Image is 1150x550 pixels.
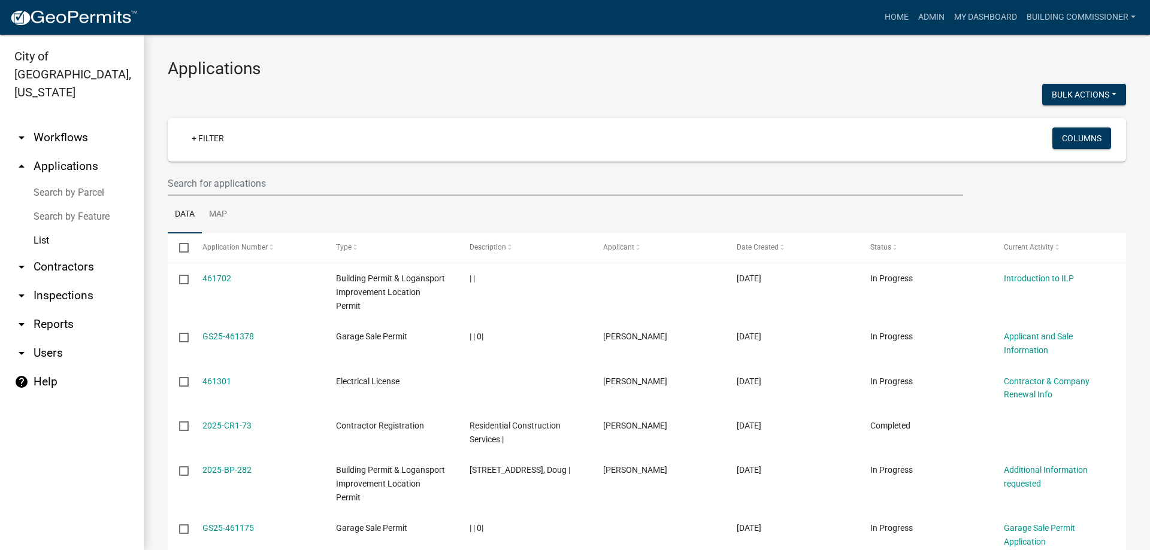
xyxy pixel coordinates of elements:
[14,288,29,303] i: arrow_drop_down
[1042,84,1126,105] button: Bulk Actions
[1004,274,1074,283] a: Introduction to ILP
[14,346,29,360] i: arrow_drop_down
[913,6,949,29] a: Admin
[202,196,234,234] a: Map
[992,233,1126,262] datatable-header-cell: Current Activity
[470,243,506,251] span: Description
[737,332,761,341] span: 08/08/2025
[737,421,761,430] span: 08/08/2025
[14,159,29,174] i: arrow_drop_up
[737,465,761,475] span: 08/08/2025
[603,376,667,386] span: James Davis
[182,127,234,149] a: + Filter
[870,332,913,341] span: In Progress
[14,317,29,332] i: arrow_drop_down
[737,243,779,251] span: Date Created
[603,465,667,475] span: Douglas M Hines
[603,332,667,341] span: Esmeralda Gaspar
[14,260,29,274] i: arrow_drop_down
[1004,465,1088,488] a: Additional Information requested
[1004,243,1054,251] span: Current Activity
[324,233,458,262] datatable-header-cell: Type
[14,130,29,145] i: arrow_drop_down
[870,274,913,283] span: In Progress
[859,233,992,262] datatable-header-cell: Status
[336,523,407,533] span: Garage Sale Permit
[470,332,483,341] span: | | 0|
[202,376,231,386] a: 461301
[202,465,252,475] a: 2025-BP-282
[870,523,913,533] span: In Progress
[870,376,913,386] span: In Progress
[202,243,268,251] span: Application Number
[592,233,725,262] datatable-header-cell: Applicant
[336,243,352,251] span: Type
[737,376,761,386] span: 08/08/2025
[168,171,963,196] input: Search for applications
[168,233,190,262] datatable-header-cell: Select
[168,59,1126,79] h3: Applications
[1004,523,1075,546] a: Garage Sale Permit Application
[470,465,570,475] span: 1428 ERIE AVE | Hines, Doug |
[603,421,667,430] span: Mark E. Boonstra
[458,233,592,262] datatable-header-cell: Description
[202,421,252,430] a: 2025-CR1-73
[737,523,761,533] span: 08/08/2025
[336,376,400,386] span: Electrical License
[1004,332,1073,355] a: Applicant and Sale Information
[870,421,910,430] span: Completed
[336,274,445,311] span: Building Permit & Logansport Improvement Location Permit
[880,6,913,29] a: Home
[870,243,891,251] span: Status
[737,274,761,283] span: 08/10/2025
[1004,376,1090,400] a: Contractor & Company Renewal Info
[1052,127,1111,149] button: Columns
[603,243,634,251] span: Applicant
[870,465,913,475] span: In Progress
[202,274,231,283] a: 461702
[14,375,29,389] i: help
[470,523,483,533] span: | | 0|
[470,274,475,283] span: | |
[949,6,1022,29] a: My Dashboard
[168,196,202,234] a: Data
[725,233,859,262] datatable-header-cell: Date Created
[1022,6,1140,29] a: Building Commissioner
[202,332,254,341] a: GS25-461378
[336,332,407,341] span: Garage Sale Permit
[470,421,561,444] span: Residential Construction Services |
[336,421,424,430] span: Contractor Registration
[190,233,324,262] datatable-header-cell: Application Number
[202,523,254,533] a: GS25-461175
[336,465,445,502] span: Building Permit & Logansport Improvement Location Permit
